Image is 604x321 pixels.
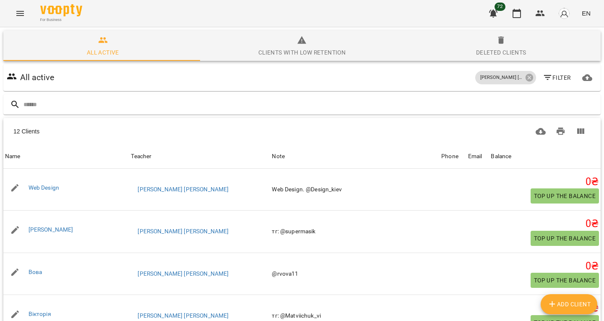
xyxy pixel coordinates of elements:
[491,217,599,230] h5: 0 ₴
[534,191,596,201] span: Top up the balance
[29,269,42,275] a: Вова
[541,294,598,314] button: Add Client
[558,8,570,19] img: avatar_s.png
[29,311,51,317] a: Вікторія
[29,184,59,191] a: Web Design
[531,121,551,141] button: Download CSV
[3,118,601,145] div: Table Toolbar
[29,226,73,233] a: [PERSON_NAME]
[468,151,488,162] span: Email
[491,151,511,162] div: Balance
[5,151,21,162] div: Sort
[441,151,458,162] div: Phone
[441,151,465,162] span: Phone
[131,151,151,162] div: Sort
[270,169,440,211] td: Web Design. @Design_kiev
[551,121,571,141] button: Print
[138,270,229,278] a: [PERSON_NAME] [PERSON_NAME]
[40,17,82,23] span: For Business
[570,121,591,141] button: Columns view
[468,151,482,162] div: Email
[138,227,229,236] a: [PERSON_NAME] [PERSON_NAME]
[480,74,522,81] p: [PERSON_NAME] [PERSON_NAME]
[491,260,599,273] h5: 0 ₴
[531,273,599,288] button: Top up the balance
[534,233,596,243] span: Top up the balance
[495,3,505,11] span: 72
[491,151,511,162] div: Sort
[578,5,594,21] button: EN
[270,211,440,253] td: тг: @supermasik
[534,275,596,285] span: Top up the balance
[547,299,591,309] span: Add Client
[5,151,128,162] span: Name
[131,151,151,162] div: Teacher
[475,71,536,84] div: [PERSON_NAME] [PERSON_NAME]
[491,151,599,162] span: Balance
[491,175,599,188] h5: 0 ₴
[10,3,30,23] button: Menu
[5,151,21,162] div: Name
[20,71,54,84] h6: All active
[468,151,482,162] div: Sort
[87,47,119,57] div: All active
[476,47,526,57] div: Deleted clients
[531,188,599,204] button: Top up the balance
[272,151,438,162] div: Note
[138,185,229,194] a: [PERSON_NAME] [PERSON_NAME]
[441,151,458,162] div: Sort
[131,151,268,162] span: Teacher
[531,231,599,246] button: Top up the balance
[582,9,591,18] span: EN
[138,312,229,320] a: [PERSON_NAME] [PERSON_NAME]
[258,47,346,57] div: Clients with low retention
[40,4,82,16] img: Voopty Logo
[539,70,574,85] button: Filter
[270,253,440,295] td: @rvova11
[543,73,571,83] span: Filter
[13,127,285,136] div: 12 Clients
[491,302,599,315] h5: 0 ₴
